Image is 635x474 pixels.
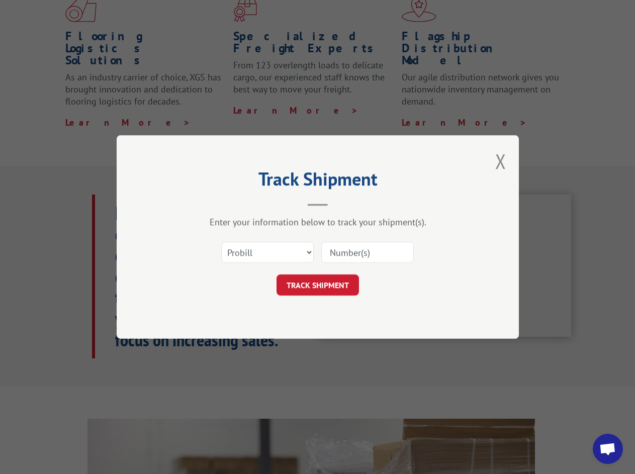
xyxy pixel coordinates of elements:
[321,242,414,263] input: Number(s)
[593,434,623,464] div: Open chat
[167,172,469,191] h2: Track Shipment
[495,148,506,174] button: Close modal
[167,216,469,228] div: Enter your information below to track your shipment(s).
[277,274,359,296] button: TRACK SHIPMENT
